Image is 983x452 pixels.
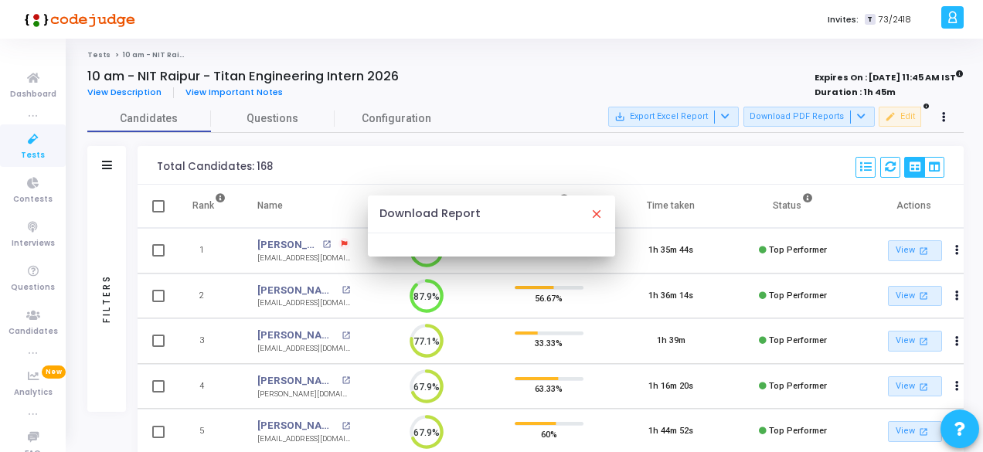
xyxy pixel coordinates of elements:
[947,240,968,262] button: Actions
[87,110,211,127] span: Candidates
[12,237,55,250] span: Interviews
[769,245,827,255] span: Top Performer
[257,418,338,433] a: [PERSON_NAME] [PERSON_NAME]
[648,380,693,393] div: 1h 16m 20s
[769,426,827,436] span: Top Performer
[14,386,53,399] span: Analytics
[541,426,557,441] span: 60%
[657,335,685,348] div: 1h 39m
[379,207,481,221] h3: Download Report
[100,213,114,383] div: Filters
[257,343,350,355] div: [EMAIL_ADDRESS][DOMAIN_NAME]
[888,286,942,307] a: View
[947,285,968,307] button: Actions
[257,253,350,264] div: [EMAIL_ADDRESS][DOMAIN_NAME]
[732,185,854,228] th: Status
[176,185,242,228] th: Rank
[257,373,338,389] a: [PERSON_NAME]
[888,240,942,261] a: View
[917,335,930,348] mat-icon: open_in_new
[769,335,827,345] span: Top Performer
[257,297,350,309] div: [EMAIL_ADDRESS][DOMAIN_NAME]
[488,185,610,228] th: Quality
[176,318,242,364] td: 3
[42,365,66,379] span: New
[342,376,350,385] mat-icon: open_in_new
[590,207,604,221] mat-icon: close
[769,291,827,301] span: Top Performer
[342,331,350,340] mat-icon: open_in_new
[854,185,976,228] th: Actions
[888,421,942,442] a: View
[87,86,162,98] span: View Description
[87,50,964,60] nav: breadcrumb
[648,244,693,257] div: 1h 35m 44s
[322,240,331,249] mat-icon: open_in_new
[879,13,911,26] span: 73/2418
[176,364,242,410] td: 4
[885,111,896,122] mat-icon: edit
[917,289,930,302] mat-icon: open_in_new
[19,4,135,35] img: logo
[743,107,875,127] button: Download PDF Reports
[257,237,318,253] a: [PERSON_NAME]
[769,381,827,391] span: Top Performer
[879,107,921,127] button: Edit
[185,86,283,98] span: View Important Notes
[211,110,335,127] span: Questions
[362,110,431,127] span: Configuration
[257,283,338,298] a: [PERSON_NAME] [PERSON_NAME]
[815,67,964,84] strong: Expires On : [DATE] 11:45 AM IST
[917,380,930,393] mat-icon: open_in_new
[10,88,56,101] span: Dashboard
[608,107,739,127] button: Export Excel Report
[917,425,930,438] mat-icon: open_in_new
[21,149,45,162] span: Tests
[648,290,693,303] div: 1h 36m 14s
[257,389,350,400] div: [PERSON_NAME][DOMAIN_NAME][EMAIL_ADDRESS][DOMAIN_NAME]
[888,331,942,352] a: View
[11,281,55,294] span: Questions
[176,274,242,319] td: 2
[828,13,859,26] label: Invites:
[87,69,399,84] h4: 10 am - NIT Raipur - Titan Engineering Intern 2026
[815,86,896,98] strong: Duration : 1h 45m
[535,335,563,351] span: 33.33%
[123,50,315,59] span: 10 am - NIT Raipur - Titan Engineering Intern 2026
[917,244,930,257] mat-icon: open_in_new
[535,381,563,396] span: 63.33%
[342,422,350,430] mat-icon: open_in_new
[13,193,53,206] span: Contests
[865,14,875,25] span: T
[257,433,350,445] div: [EMAIL_ADDRESS][DOMAIN_NAME]
[888,376,942,397] a: View
[342,286,350,294] mat-icon: open_in_new
[257,197,283,214] div: Name
[257,328,338,343] a: [PERSON_NAME]
[176,228,242,274] td: 1
[366,185,488,228] th: Functionality
[904,157,944,178] div: View Options
[9,325,58,338] span: Candidates
[535,290,563,305] span: 56.67%
[157,161,273,173] div: Total Candidates: 168
[947,331,968,352] button: Actions
[647,197,695,214] div: Time taken
[648,425,693,438] div: 1h 44m 52s
[947,376,968,397] button: Actions
[87,50,111,59] a: Tests
[614,111,625,122] mat-icon: save_alt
